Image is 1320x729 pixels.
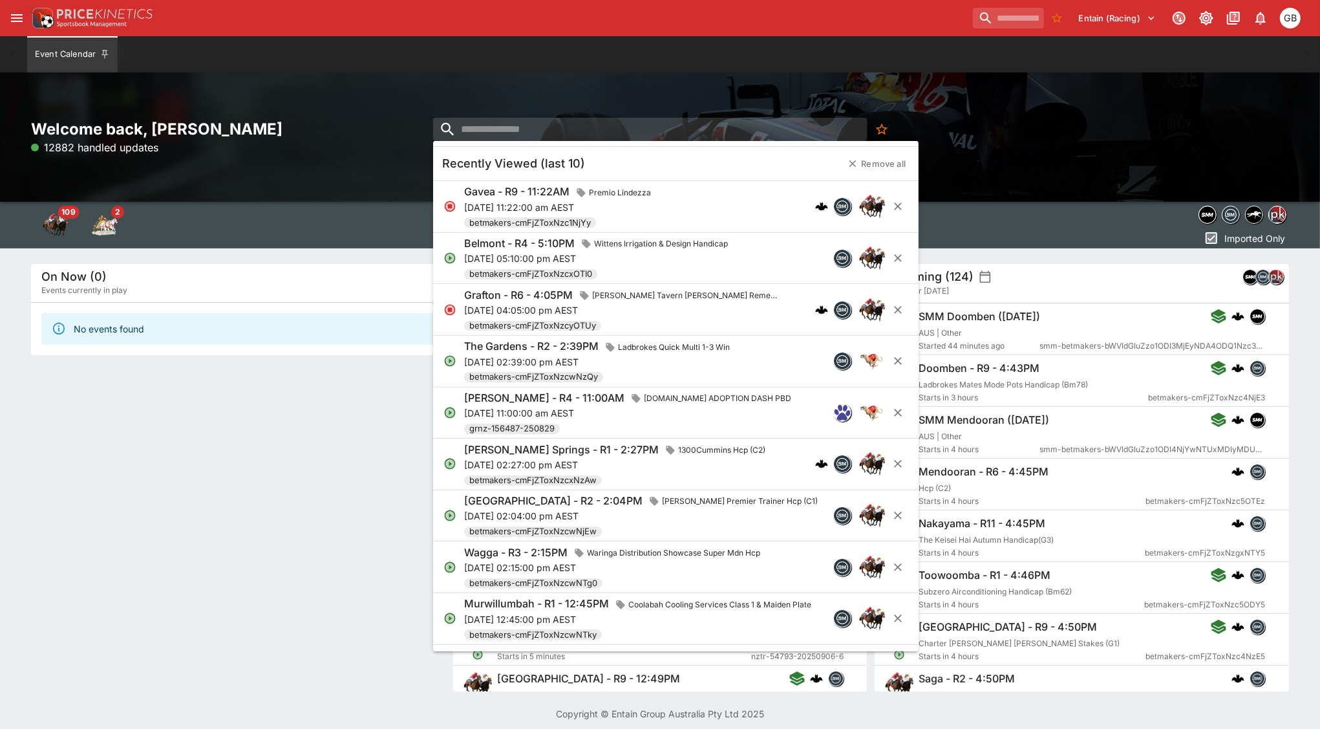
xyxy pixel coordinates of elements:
[1250,619,1265,635] div: betmakers
[815,303,828,316] div: cerberus
[979,270,992,283] button: settings
[464,561,765,574] p: [DATE] 02:15:00 pm AEST
[919,690,970,700] span: Race 2 - 1300
[443,354,456,367] svg: Open
[885,269,974,284] h5: Upcoming (124)
[1148,391,1265,404] span: betmakers-cmFjZToxNzc4NjE3
[859,554,885,580] img: horse_racing.png
[464,612,816,626] p: [DATE] 12:45:00 pm AEST
[464,216,596,229] span: betmakers-cmFjZToxNzc1NjYy
[41,284,127,297] span: Events currently in play
[1250,413,1264,427] img: samemeetingmulti.png
[463,671,492,699] img: horse_racing.png
[833,300,851,318] div: betmakers
[919,569,1050,582] h6: Toowoomba - R1 - 4:46PM
[31,202,129,248] div: Event type filters
[1268,206,1286,224] div: pricekinetics
[919,328,962,338] span: AUS | Other
[919,672,1015,686] h6: Saga - R2 - 4:50PM
[464,252,733,265] p: [DATE] 05:10:00 pm AEST
[1224,232,1285,245] p: Imported Only
[1222,206,1240,224] div: betmakers
[111,206,124,219] span: 2
[1231,517,1244,530] div: cerberus
[464,628,602,641] span: betmakers-cmFjZToxNzcwNTky
[833,558,851,576] div: betmakers
[919,431,962,441] span: AUS | Other
[833,404,851,422] div: grnz
[1222,206,1239,223] img: betmakers.png
[919,638,1120,648] span: Charter [PERSON_NAME] [PERSON_NAME] Stakes (G1)
[1250,360,1265,376] div: betmakers
[1242,269,1258,285] div: samemeetingmulti
[443,509,456,522] svg: Open
[27,36,118,72] button: Event Calendar
[92,212,118,238] img: harness_racing
[1071,8,1164,28] button: Select Tenant
[1231,569,1244,582] img: logo-cerberus.svg
[657,495,823,508] span: [PERSON_NAME] Premier Trainer Hcp (C1)
[464,303,783,317] p: [DATE] 04:05:00 pm AEST
[582,547,765,560] span: Waringa Distribution Showcase Super Mdn Hcp
[43,212,69,238] img: horse_racing
[443,303,456,316] svg: Closed
[464,288,573,301] h6: Grafton - R6 - 4:05PM
[833,249,851,267] div: betmakers
[859,348,885,374] img: greyhound_racing.png
[973,8,1044,28] input: search
[834,198,851,215] img: betmakers.png
[1250,620,1264,634] img: betmakers.png
[600,649,755,662] span: Kenilworth Welcomes You Maiden Plate
[589,237,733,250] span: Wittens Irrigation & Design Handicap
[1231,465,1244,478] div: cerberus
[1231,620,1244,633] div: cerberus
[1200,228,1289,248] button: Imported Only
[1250,568,1264,582] img: betmakers.png
[833,506,851,525] div: betmakers
[815,200,828,213] img: logo-cerberus.svg
[919,413,1049,427] h6: SMM Mendooran ([DATE])
[584,186,656,199] span: Premio Lindezza
[1040,340,1265,353] span: smm-betmakers-bWVldGluZzo1ODI3MjEyNDA4ODQ1Nzc3MjM
[859,245,885,271] img: horse_racing.png
[1198,206,1217,224] div: samemeetingmulti
[828,671,842,686] img: betmakers.png
[1250,412,1265,428] div: samemeetingmulti
[1250,516,1264,530] img: betmakers.png
[1250,464,1264,479] img: betmakers.png
[1231,413,1244,426] img: logo-cerberus.svg
[859,400,885,426] img: greyhound_racing.png
[919,340,1039,353] span: Started 44 minutes ago
[1250,464,1265,479] div: betmakers
[1144,598,1265,611] span: betmakers-cmFjZToxNzc5ODY5
[497,650,751,663] span: Starts in 5 minutes
[919,362,1039,375] h6: Doomben - R9 - 4:43PM
[1231,517,1244,530] img: logo-cerberus.svg
[1231,362,1244,375] img: logo-cerberus.svg
[919,650,1145,663] span: Starts in 4 hours
[815,457,828,470] div: cerberus
[833,352,851,370] div: betmakers
[497,690,613,700] span: Race 9 - Maiden Special Weight
[1040,443,1265,456] span: smm-betmakers-bWVldGluZzo1ODI4NjYwNTUxMDIyMDU5Nzk
[840,153,913,174] button: Remove all
[919,517,1045,530] h6: Nakayama - R11 - 4:45PM
[443,560,456,573] svg: Open
[92,212,118,238] div: Harness Racing
[834,455,851,472] img: betmakers.png
[443,200,456,213] svg: Closed
[1222,6,1245,30] button: Documentation
[834,558,851,575] img: betmakers.png
[833,609,851,627] div: betmakers
[464,458,771,472] p: [DATE] 02:27:00 pm AEST
[464,371,603,384] span: betmakers-cmFjZToxNzcwNzQy
[28,5,54,31] img: PriceKinetics Logo
[1231,310,1244,323] img: logo-cerberus.svg
[1145,495,1265,508] span: betmakers-cmFjZToxNzc5OTEz
[1231,413,1244,426] div: cerberus
[1250,361,1264,375] img: betmakers.png
[673,444,771,457] span: 1300Cummins Hcp (C2)
[1249,6,1272,30] button: Notifications
[1167,6,1191,30] button: Connected to PK
[464,473,602,486] span: betmakers-cmFjZToxNzcxNzAw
